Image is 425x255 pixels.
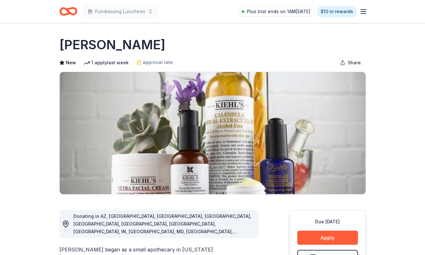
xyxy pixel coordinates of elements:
[317,6,357,17] a: $10 in rewards
[297,218,358,226] div: Due [DATE]
[238,6,314,17] a: Plus trial ends on 1AM[DATE]
[82,5,158,18] button: Fundraising Luncheon
[335,56,366,69] button: Share
[247,8,310,15] span: Plus trial ends on 1AM[DATE]
[136,59,173,66] a: approval rate
[60,72,366,194] img: Image for Kiehl's
[143,59,173,66] span: approval rate
[59,36,165,54] h1: [PERSON_NAME]
[95,8,145,15] span: Fundraising Luncheon
[84,59,129,67] div: 1 apply last week
[59,4,77,19] a: Home
[66,59,76,67] span: New
[348,59,361,67] span: Share
[297,231,358,245] button: Apply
